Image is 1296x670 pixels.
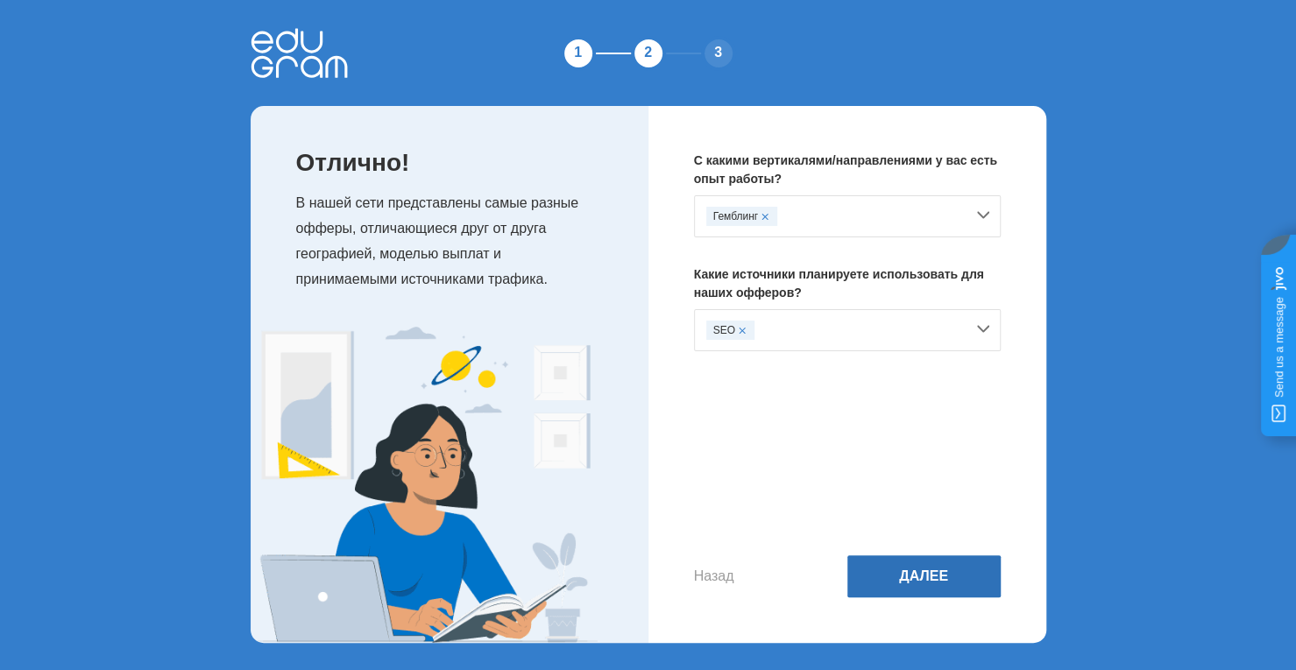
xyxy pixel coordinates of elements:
[561,36,596,71] div: 1
[694,265,1001,302] p: Какие источники планируете использовать для наших офферов?
[694,152,1001,188] p: С какими вертикалями/направлениями у вас есть опыт работы?
[296,152,613,173] p: Отлично!
[296,191,613,292] p: В нашей сети представлены самые разные офферы, отличающиеся друг от друга географией, моделью вып...
[701,36,736,71] div: 3
[706,321,754,340] div: SEO
[251,327,601,642] img: Expert Image
[847,555,1001,597] button: Далее
[694,568,734,584] button: Назад
[706,207,778,226] div: Гемблинг
[631,36,666,71] div: 2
